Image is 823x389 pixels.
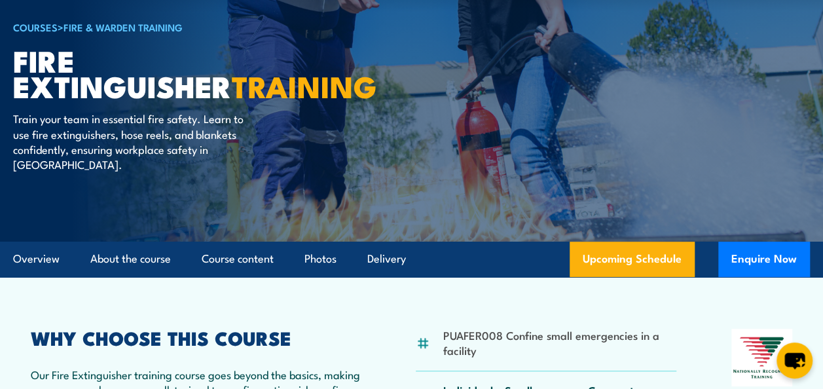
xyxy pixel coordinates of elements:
a: Course content [202,242,274,276]
a: COURSES [13,20,58,34]
a: Delivery [367,242,406,276]
h2: WHY CHOOSE THIS COURSE [31,329,361,346]
a: Fire & Warden Training [64,20,183,34]
a: Upcoming Schedule [570,242,695,277]
p: Train your team in essential fire safety. Learn to use fire extinguishers, hose reels, and blanke... [13,111,252,172]
h1: Fire Extinguisher [13,47,337,98]
img: Nationally Recognised Training logo. [731,329,792,386]
strong: TRAINING [232,63,377,108]
a: About the course [90,242,171,276]
button: chat-button [777,343,813,379]
h6: > [13,19,337,35]
li: PUAFER008 Confine small emergencies in a facility [443,327,676,358]
a: Photos [304,242,337,276]
button: Enquire Now [718,242,810,277]
a: Overview [13,242,60,276]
